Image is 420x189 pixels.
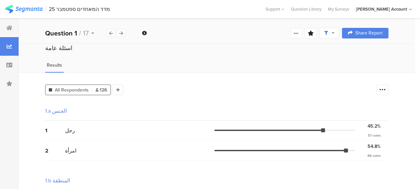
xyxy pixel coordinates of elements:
[83,28,89,38] span: 17
[266,4,284,14] div: Support
[79,28,81,38] span: /
[49,6,110,12] div: מדד המאחדים ספטמבר 25
[368,123,381,130] div: 45.2%
[5,5,42,13] img: segmanta logo
[65,147,76,155] span: امرأة
[368,143,381,150] div: 54.8%
[325,6,353,12] a: My Surveys
[356,6,407,12] div: [PERSON_NAME] Account
[355,31,382,35] span: Share Report
[96,87,107,94] span: 126
[368,133,381,138] div: 57 votes
[45,5,46,13] div: |
[65,127,75,134] span: رجل
[368,153,381,158] div: 69 votes
[288,6,325,12] a: Question Library
[55,87,89,94] span: All Respondents
[47,62,62,69] span: Results
[45,147,65,155] div: 2
[45,28,77,38] b: Question 1
[45,107,67,115] div: 1.a الجنس
[45,177,70,184] div: 1.b المنطقة
[45,44,388,52] div: اسئلة عامة
[45,127,65,134] div: 1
